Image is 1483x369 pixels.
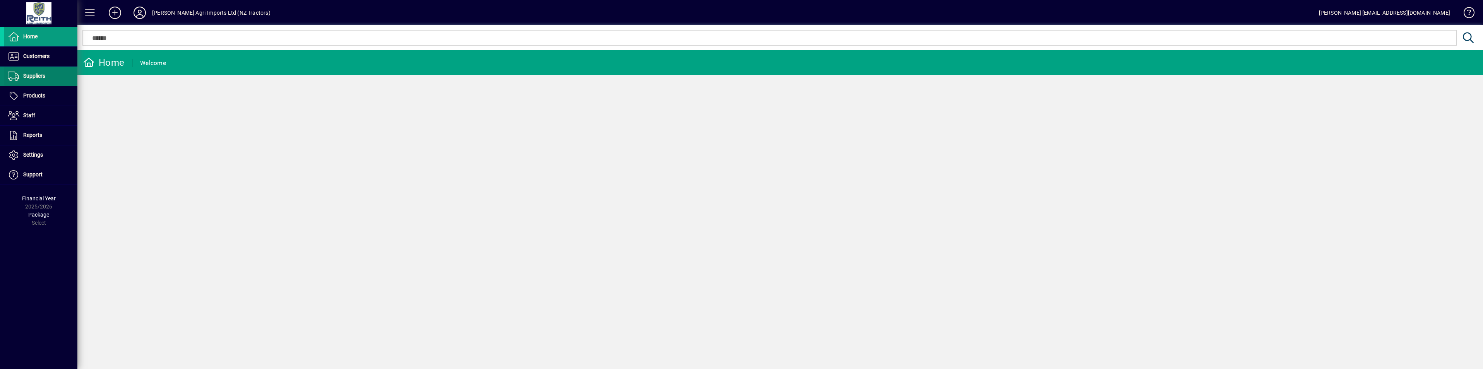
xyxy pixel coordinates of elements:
[127,6,152,20] button: Profile
[23,53,50,59] span: Customers
[4,126,77,145] a: Reports
[23,92,45,99] span: Products
[4,47,77,66] a: Customers
[4,106,77,125] a: Staff
[28,212,49,218] span: Package
[103,6,127,20] button: Add
[23,33,38,39] span: Home
[4,165,77,184] a: Support
[23,152,43,158] span: Settings
[4,67,77,86] a: Suppliers
[83,56,124,69] div: Home
[22,195,56,202] span: Financial Year
[23,171,43,178] span: Support
[4,86,77,106] a: Products
[23,132,42,138] span: Reports
[4,145,77,165] a: Settings
[1458,2,1473,27] a: Knowledge Base
[23,73,45,79] span: Suppliers
[1319,7,1450,19] div: [PERSON_NAME] [EMAIL_ADDRESS][DOMAIN_NAME]
[23,112,35,118] span: Staff
[152,7,271,19] div: [PERSON_NAME] Agri-Imports Ltd (NZ Tractors)
[140,57,166,69] div: Welcome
